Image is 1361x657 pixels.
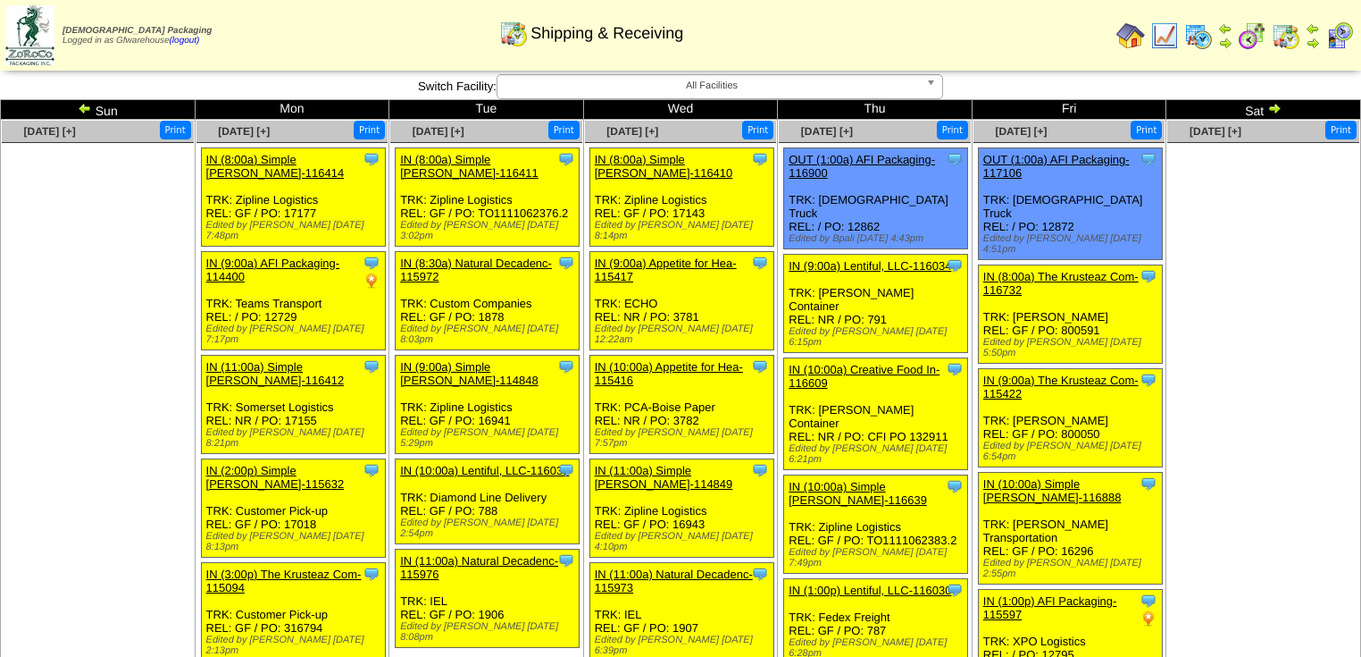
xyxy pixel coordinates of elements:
span: Logged in as Gfwarehouse [63,26,212,46]
img: calendarinout.gif [499,19,528,47]
img: Tooltip [946,477,964,495]
img: Tooltip [946,360,964,378]
a: IN (8:00a) Simple [PERSON_NAME]-116414 [206,153,345,180]
img: arrowleft.gif [1218,21,1232,36]
div: TRK: [DEMOGRAPHIC_DATA] Truck REL: / PO: 12872 [978,148,1162,260]
button: Print [354,121,385,139]
img: Tooltip [557,254,575,272]
span: [DEMOGRAPHIC_DATA] Packaging [63,26,212,36]
div: TRK: Zipline Logistics REL: GF / PO: 17143 [589,148,773,247]
div: Edited by [PERSON_NAME] [DATE] 8:03pm [400,324,579,345]
a: IN (8:00a) The Krusteaz Com-116732 [983,270,1139,297]
button: Print [937,121,968,139]
img: calendarinout.gif [1272,21,1300,50]
img: Tooltip [946,150,964,168]
a: IN (2:00p) Simple [PERSON_NAME]-115632 [206,464,345,491]
div: Edited by [PERSON_NAME] [DATE] 8:21pm [206,427,385,449]
div: Edited by [PERSON_NAME] [DATE] 4:10pm [595,531,773,552]
img: Tooltip [1140,267,1157,285]
div: TRK: IEL REL: GF / PO: 1906 [396,550,580,648]
a: [DATE] [+] [995,125,1047,138]
a: OUT (1:00a) AFI Packaging-117106 [983,153,1130,180]
div: Edited by [PERSON_NAME] [DATE] 2:13pm [206,635,385,656]
div: TRK: Custom Companies REL: GF / PO: 1878 [396,252,580,350]
a: IN (3:00p) The Krusteaz Com-115094 [206,568,362,594]
button: Print [548,121,580,139]
a: IN (9:00a) AFI Packaging-114400 [206,257,340,283]
td: Wed [583,100,778,120]
button: Print [1325,121,1357,139]
div: TRK: [PERSON_NAME] REL: GF / PO: 800591 [978,265,1162,364]
a: [DATE] [+] [606,125,658,138]
div: Edited by [PERSON_NAME] [DATE] 5:50pm [983,337,1162,358]
img: Tooltip [363,461,380,479]
span: Shipping & Receiving [530,24,683,43]
img: arrowright.gif [1306,36,1320,50]
a: IN (8:30a) Natural Decadenc-115972 [400,257,552,283]
div: TRK: Teams Transport REL: / PO: 12729 [201,252,385,350]
div: TRK: Zipline Logistics REL: GF / PO: 16943 [589,459,773,558]
div: TRK: [PERSON_NAME] Container REL: NR / PO: CFI PO 132911 [784,358,968,470]
img: PO [1140,610,1157,628]
div: Edited by Bpali [DATE] 4:43pm [789,233,967,244]
div: Edited by [PERSON_NAME] [DATE] 8:08pm [400,621,579,643]
img: Tooltip [557,461,575,479]
button: Print [160,121,191,139]
img: Tooltip [557,552,575,569]
div: TRK: [DEMOGRAPHIC_DATA] Truck REL: / PO: 12862 [784,148,968,249]
img: Tooltip [557,150,575,168]
a: [DATE] [+] [24,125,76,138]
img: Tooltip [363,254,380,272]
div: Edited by [PERSON_NAME] [DATE] 5:29pm [400,427,579,449]
div: Edited by [PERSON_NAME] [DATE] 3:02pm [400,220,579,241]
img: Tooltip [363,358,380,375]
img: calendarprod.gif [1184,21,1213,50]
div: Edited by [PERSON_NAME] [DATE] 7:57pm [595,427,773,449]
div: Edited by [PERSON_NAME] [DATE] 8:13pm [206,531,385,552]
img: zoroco-logo-small.webp [5,5,54,65]
a: IN (9:00a) The Krusteaz Com-115422 [983,374,1139,400]
img: Tooltip [751,254,769,272]
img: calendarcustomer.gif [1325,21,1354,50]
div: TRK: Zipline Logistics REL: GF / PO: TO1111062376.2 [396,148,580,247]
div: TRK: Zipline Logistics REL: GF / PO: TO1111062383.2 [784,476,968,574]
a: IN (11:00a) Natural Decadenc-115976 [400,554,558,581]
a: [DATE] [+] [413,125,464,138]
div: Edited by [PERSON_NAME] [DATE] 7:48pm [206,220,385,241]
a: IN (10:00a) Simple [PERSON_NAME]-116639 [789,480,927,507]
img: PO [363,272,380,290]
div: Edited by [PERSON_NAME] [DATE] 12:22am [595,324,773,345]
td: Mon [195,100,389,120]
div: TRK: ECHO REL: NR / PO: 3781 [589,252,773,350]
div: TRK: Diamond Line Delivery REL: GF / PO: 788 [396,459,580,544]
a: IN (1:00p) AFI Packaging-115597 [983,594,1117,621]
div: Edited by [PERSON_NAME] [DATE] 4:51pm [983,233,1162,255]
td: Sat [1166,100,1361,120]
td: Tue [389,100,584,120]
a: [DATE] [+] [1190,125,1241,138]
td: Thu [778,100,973,120]
img: line_graph.gif [1150,21,1179,50]
a: IN (9:00a) Appetite for Hea-115417 [595,257,737,283]
a: IN (11:00a) Simple [PERSON_NAME]-116412 [206,360,345,387]
img: Tooltip [946,257,964,274]
a: IN (9:00a) Simple [PERSON_NAME]-114848 [400,360,539,387]
img: Tooltip [363,565,380,583]
div: Edited by [PERSON_NAME] [DATE] 7:17pm [206,324,385,345]
td: Fri [972,100,1166,120]
a: IN (8:00a) Simple [PERSON_NAME]-116411 [400,153,539,180]
img: arrowleft.gif [1306,21,1320,36]
div: TRK: Somerset Logistics REL: NR / PO: 17155 [201,356,385,454]
a: [DATE] [+] [801,125,853,138]
div: Edited by [PERSON_NAME] [DATE] 7:49pm [789,547,967,569]
div: Edited by [PERSON_NAME] [DATE] 6:15pm [789,326,967,348]
a: IN (11:00a) Natural Decadenc-115973 [595,568,753,594]
img: Tooltip [751,150,769,168]
button: Print [742,121,773,139]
